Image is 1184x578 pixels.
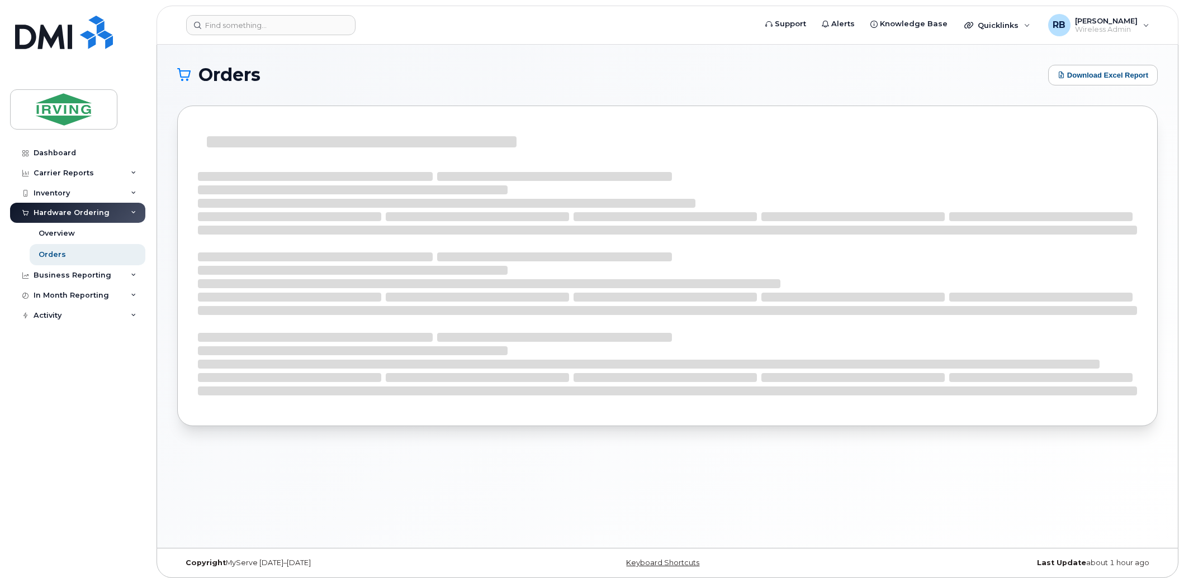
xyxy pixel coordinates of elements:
span: Orders [198,66,261,83]
button: Download Excel Report [1048,65,1158,85]
a: Keyboard Shortcuts [626,558,699,567]
div: MyServe [DATE]–[DATE] [177,558,504,567]
strong: Copyright [186,558,226,567]
strong: Last Update [1037,558,1086,567]
div: about 1 hour ago [831,558,1158,567]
